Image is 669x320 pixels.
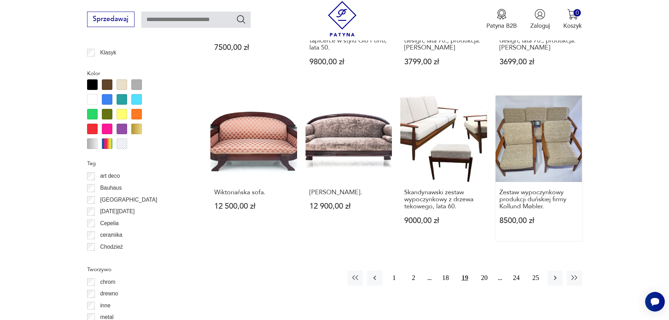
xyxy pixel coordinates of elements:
[404,58,483,66] p: 3799,00 zł
[499,58,578,66] p: 3699,00 zł
[100,183,122,192] p: Bauhaus
[100,289,118,298] p: drewno
[87,159,190,168] p: Tag
[100,242,123,252] p: Chodzież
[496,96,582,241] a: Zestaw wypoczynkowy produkcji duńskiej firmy Kollund Møbler.Zestaw wypoczynkowy produkcji duńskie...
[100,219,119,228] p: Cepelia
[236,14,246,24] button: Szukaj
[87,17,135,22] a: Sprzedawaj
[496,9,507,20] img: Ikona medalu
[214,189,293,196] h3: Wiktoriańska sofa.
[499,189,578,210] h3: Zestaw wypoczynkowy produkcji duńskiej firmy Kollund Møbler.
[214,203,293,210] p: 12 500,00 zł
[309,30,388,51] h3: Włoska sofa w nowej tapicerce w stylu Gio Ponti, lata 50.
[404,217,483,224] p: 9000,00 zł
[530,22,550,30] p: Zaloguj
[406,270,421,286] button: 2
[477,270,492,286] button: 20
[306,96,392,241] a: Kanapa Biedermeier.[PERSON_NAME].12 900,00 zł
[100,254,121,263] p: Ćmielów
[214,44,293,51] p: 7500,00 zł
[486,9,517,30] button: Patyna B2B
[210,96,297,241] a: Wiktoriańska sofa.Wiktoriańska sofa.12 500,00 zł
[100,48,116,57] p: Klasyk
[404,189,483,210] h3: Skandynawski zestaw wypoczynkowy z drzewa tekowego, lata 60.
[486,9,517,30] a: Ikona medaluPatyna B2B
[100,230,122,240] p: ceramika
[309,203,388,210] p: 12 900,00 zł
[324,1,360,37] img: Patyna - sklep z meblami i dekoracjami vintage
[573,9,581,17] div: 0
[309,189,388,196] h3: [PERSON_NAME].
[87,69,190,78] p: Kolor
[404,30,483,51] h3: Sofa tekowa, duński design, lata 70., produkcja: [PERSON_NAME]
[100,171,120,181] p: art deco
[87,265,190,274] p: Tworzywo
[87,12,135,27] button: Sprzedawaj
[400,96,487,241] a: Skandynawski zestaw wypoczynkowy z drzewa tekowego, lata 60.Skandynawski zestaw wypoczynkowy z dr...
[534,9,545,20] img: Ikonka użytkownika
[499,30,578,51] h3: Sofa tekowa, duński design, lata 70., produkcja: [PERSON_NAME]
[100,207,135,216] p: [DATE][DATE]
[309,58,388,66] p: 9800,00 zł
[438,270,453,286] button: 18
[530,9,550,30] button: Zaloguj
[486,22,517,30] p: Patyna B2B
[499,217,578,224] p: 8500,00 zł
[100,301,110,310] p: inne
[387,270,402,286] button: 1
[563,9,582,30] button: 0Koszyk
[645,292,665,312] iframe: Smartsupp widget button
[563,22,582,30] p: Koszyk
[100,277,115,287] p: chrom
[509,270,524,286] button: 24
[567,9,578,20] img: Ikona koszyka
[100,195,157,204] p: [GEOGRAPHIC_DATA]
[457,270,472,286] button: 19
[528,270,543,286] button: 25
